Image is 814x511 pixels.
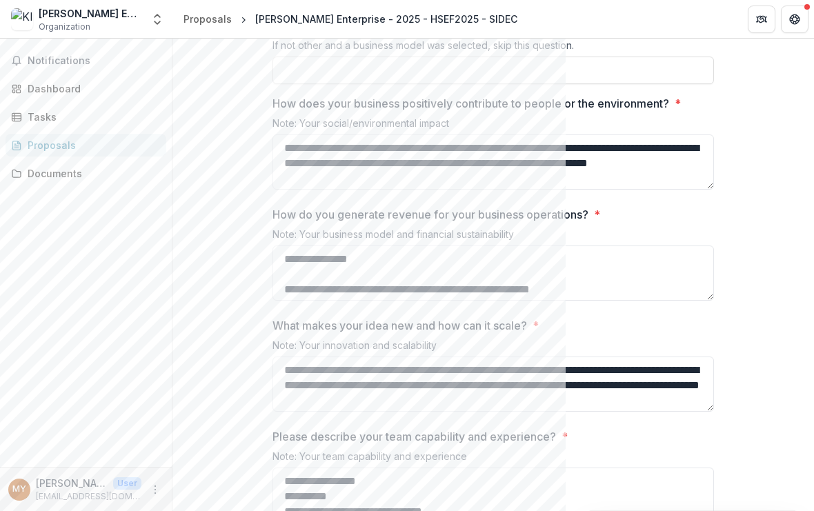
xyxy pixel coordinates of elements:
[6,106,166,128] a: Tasks
[36,476,108,490] p: [PERSON_NAME]
[28,110,155,124] div: Tasks
[178,9,237,29] a: Proposals
[6,134,166,157] a: Proposals
[255,12,517,26] div: [PERSON_NAME] Enterprise - 2025 - HSEF2025 - SIDEC
[781,6,808,33] button: Get Help
[178,9,523,29] nav: breadcrumb
[272,117,714,134] div: Note: Your social/environmental impact
[12,485,26,494] div: Mahyun Mohd Yunus
[183,12,232,26] div: Proposals
[6,162,166,185] a: Documents
[272,450,714,468] div: Note: Your team capability and experience
[272,95,669,112] p: How does your business positively contribute to people or the environment?
[272,228,714,246] div: Note: Your business model and financial sustainability
[148,6,167,33] button: Open entity switcher
[39,6,142,21] div: [PERSON_NAME] Enterprise
[272,39,714,57] div: If not other and a business model was selected, skip this question.
[28,55,161,67] span: Notifications
[272,206,588,223] p: How do you generate revenue for your business operations?
[147,481,163,498] button: More
[272,428,556,445] p: Please describe your team capability and experience?
[28,138,155,152] div: Proposals
[11,8,33,30] img: Klie Enterprise
[39,21,90,33] span: Organization
[6,50,166,72] button: Notifications
[36,490,141,503] p: [EMAIL_ADDRESS][DOMAIN_NAME]
[272,317,527,334] p: What makes your idea new and how can it scale?
[272,339,714,357] div: Note: Your innovation and scalability
[113,477,141,490] p: User
[28,166,155,181] div: Documents
[748,6,775,33] button: Partners
[6,77,166,100] a: Dashboard
[28,81,155,96] div: Dashboard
